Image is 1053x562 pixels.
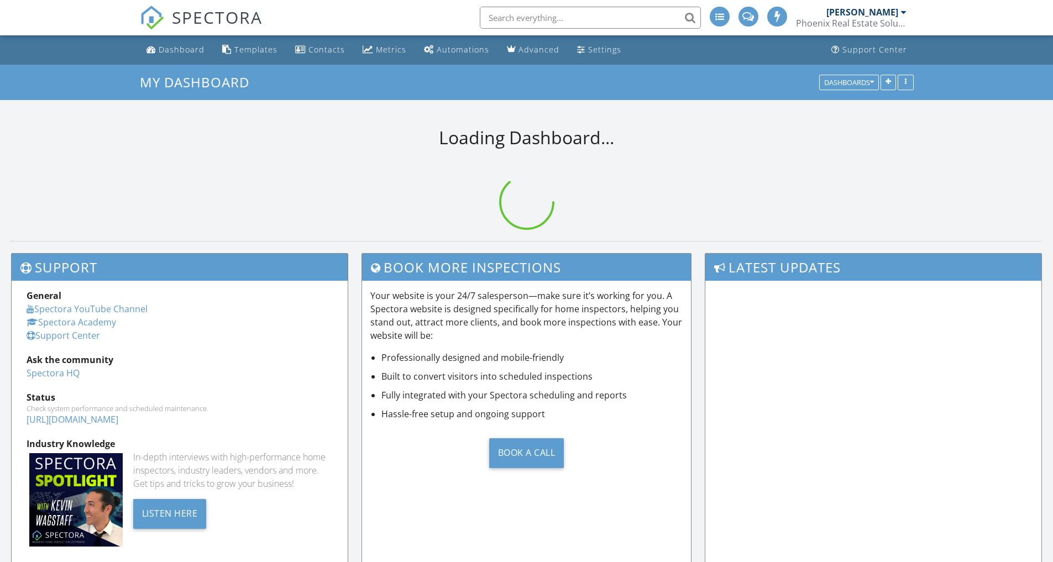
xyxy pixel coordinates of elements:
[826,7,898,18] div: [PERSON_NAME]
[159,44,205,55] div: Dashboard
[291,40,349,60] a: Contacts
[27,303,148,315] a: Spectora YouTube Channel
[140,6,164,30] img: The Best Home Inspection Software - Spectora
[489,438,564,468] div: Book a Call
[420,40,494,60] a: Automations (Advanced)
[381,351,683,364] li: Professionally designed and mobile-friendly
[140,73,259,91] a: My Dashboard
[358,40,411,60] a: Metrics
[27,391,333,404] div: Status
[518,44,559,55] div: Advanced
[381,388,683,402] li: Fully integrated with your Spectora scheduling and reports
[376,44,406,55] div: Metrics
[12,254,348,281] h3: Support
[705,254,1041,281] h3: Latest Updates
[370,289,683,342] p: Your website is your 24/7 salesperson—make sure it’s working for you. A Spectora website is desig...
[573,40,626,60] a: Settings
[133,499,207,529] div: Listen Here
[588,44,621,55] div: Settings
[27,329,100,342] a: Support Center
[27,404,333,413] div: Check system performance and scheduled maintenance.
[172,6,263,29] span: SPECTORA
[437,44,489,55] div: Automations
[29,453,123,547] img: Spectoraspolightmain
[234,44,277,55] div: Templates
[27,353,333,366] div: Ask the community
[133,507,207,519] a: Listen Here
[842,44,907,55] div: Support Center
[480,7,701,29] input: Search everything...
[27,367,80,379] a: Spectora HQ
[133,450,333,490] div: In-depth interviews with high-performance home inspectors, industry leaders, vendors and more. Ge...
[824,78,874,86] div: Dashboards
[142,40,209,60] a: Dashboard
[140,15,263,38] a: SPECTORA
[308,44,345,55] div: Contacts
[819,75,879,90] button: Dashboards
[827,40,911,60] a: Support Center
[796,18,907,29] div: Phoenix Real Estate Solutions
[370,429,683,476] a: Book a Call
[502,40,564,60] a: Advanced
[27,437,333,450] div: Industry Knowledge
[381,407,683,421] li: Hassle-free setup and ongoing support
[27,290,61,302] strong: General
[218,40,282,60] a: Templates
[27,316,116,328] a: Spectora Academy
[381,370,683,383] li: Built to convert visitors into scheduled inspections
[27,413,118,426] a: [URL][DOMAIN_NAME]
[362,254,691,281] h3: Book More Inspections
